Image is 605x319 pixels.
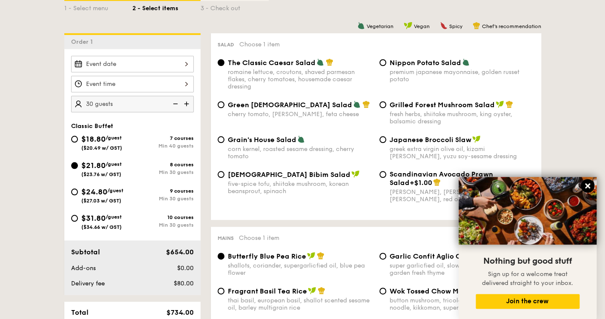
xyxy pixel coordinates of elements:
[106,161,122,167] span: /guest
[496,100,504,108] img: icon-vegan.f8ff3823.svg
[351,170,360,178] img: icon-vegan.f8ff3823.svg
[390,297,534,311] div: button mushroom, tricolour capsicum, cripsy egg noodle, kikkoman, super garlicfied oil
[71,38,96,46] span: Order 1
[181,96,194,112] img: icon-add.58712e84.svg
[353,100,361,108] img: icon-vegetarian.fe4039eb.svg
[228,59,315,67] span: The Classic Caesar Salad
[239,234,279,242] span: Choose 1 item
[440,22,447,29] img: icon-spicy.37a8142b.svg
[390,68,534,83] div: premium japanese mayonnaise, golden russet potato
[64,1,132,13] div: 1 - Select menu
[71,280,105,287] span: Delivery fee
[106,135,122,141] span: /guest
[166,308,193,316] span: $734.00
[218,171,224,178] input: [DEMOGRAPHIC_DATA] Bibim Saladfive-spice tofu, shiitake mushroom, korean beansprout, spinach
[81,214,106,223] span: $31.80
[390,145,534,160] div: greek extra virgin olive oil, kizami [PERSON_NAME], yuzu soy-sesame dressing
[390,262,534,276] div: super garlicfied oil, slow baked cherry tomatoes, garden fresh thyme
[228,252,306,260] span: Butterfly Blue Pea Rice
[177,265,193,272] span: $0.00
[71,308,89,316] span: Total
[483,256,572,266] span: Nothing but good stuff
[404,22,412,29] img: icon-vegan.f8ff3823.svg
[218,136,224,143] input: Grain's House Saladcorn kernel, roasted sesame dressing, cherry tomato
[390,287,469,295] span: Wok Tossed Chow Mein
[71,215,78,222] input: $31.80/guest($34.66 w/ GST)10 coursesMin 30 guests
[71,96,194,112] input: Number of guests
[379,171,386,178] input: Scandinavian Avocado Prawn Salad+$1.00[PERSON_NAME], [PERSON_NAME], [PERSON_NAME], red onion
[228,180,373,195] div: five-spice tofu, shiitake mushroom, korean beansprout, spinach
[472,135,481,143] img: icon-vegan.f8ff3823.svg
[476,294,579,309] button: Join the crew
[482,271,573,287] span: Sign up for a welcome treat delivered straight to your inbox.
[218,42,234,48] span: Salad
[81,145,122,151] span: ($20.49 w/ GST)
[106,214,122,220] span: /guest
[228,262,373,276] div: shallots, coriander, supergarlicfied oil, blue pea flower
[81,198,121,204] span: ($27.03 w/ GST)
[168,96,181,112] img: icon-reduce.1d2dbef1.svg
[218,101,224,108] input: Green [DEMOGRAPHIC_DATA] Saladcherry tomato, [PERSON_NAME], feta cheese
[433,178,441,186] img: icon-chef-hat.a58ddaea.svg
[132,143,194,149] div: Min 40 guests
[132,196,194,202] div: Min 30 guests
[390,59,461,67] span: Nippon Potato Salad
[316,58,324,66] img: icon-vegetarian.fe4039eb.svg
[218,59,224,66] input: The Classic Caesar Saladromaine lettuce, croutons, shaved parmesan flakes, cherry tomatoes, house...
[218,253,224,259] input: Butterfly Blue Pea Riceshallots, coriander, supergarlicfied oil, blue pea flower
[81,187,107,197] span: $24.80
[390,101,495,109] span: Grilled Forest Mushroom Salad
[107,188,123,194] span: /guest
[449,23,462,29] span: Spicy
[81,224,122,230] span: ($34.66 w/ GST)
[357,22,365,29] img: icon-vegetarian.fe4039eb.svg
[71,265,96,272] span: Add-ons
[71,188,78,195] input: $24.80/guest($27.03 w/ GST)9 coursesMin 30 guests
[228,145,373,160] div: corn kernel, roasted sesame dressing, cherry tomato
[462,58,470,66] img: icon-vegetarian.fe4039eb.svg
[308,287,316,294] img: icon-vegan.f8ff3823.svg
[132,1,201,13] div: 2 - Select items
[71,122,113,130] span: Classic Buffet
[81,161,106,170] span: $21.80
[166,248,193,256] span: $654.00
[201,1,269,13] div: 3 - Check out
[132,188,194,194] div: 9 courses
[581,179,594,193] button: Close
[390,136,471,144] span: Japanese Broccoli Slaw
[459,177,596,245] img: DSC07876-Edit02-Large.jpeg
[307,252,315,259] img: icon-vegan.f8ff3823.svg
[367,23,393,29] span: Vegetarian
[414,23,430,29] span: Vegan
[297,135,305,143] img: icon-vegetarian.fe4039eb.svg
[228,136,296,144] span: Grain's House Salad
[390,111,534,125] div: fresh herbs, shiitake mushroom, king oyster, balsamic dressing
[71,136,78,142] input: $18.80/guest($20.49 w/ GST)7 coursesMin 40 guests
[71,162,78,169] input: $21.80/guest($23.76 w/ GST)8 coursesMin 30 guests
[228,297,373,311] div: thai basil, european basil, shallot scented sesame oil, barley multigrain rice
[379,136,386,143] input: Japanese Broccoli Slawgreek extra virgin olive oil, kizami [PERSON_NAME], yuzu soy-sesame dressing
[132,214,194,220] div: 10 courses
[326,58,333,66] img: icon-chef-hat.a58ddaea.svg
[218,288,224,294] input: Fragrant Basil Tea Ricethai basil, european basil, shallot scented sesame oil, barley multigrain ...
[71,248,100,256] span: Subtotal
[173,280,193,287] span: $80.00
[71,56,194,72] input: Event date
[228,171,350,179] span: [DEMOGRAPHIC_DATA] Bibim Salad
[379,59,386,66] input: Nippon Potato Saladpremium japanese mayonnaise, golden russet potato
[318,287,325,294] img: icon-chef-hat.a58ddaea.svg
[390,252,470,260] span: Garlic Confit Aglio Olio
[228,68,373,90] div: romaine lettuce, croutons, shaved parmesan flakes, cherry tomatoes, housemade caesar dressing
[132,222,194,228] div: Min 30 guests
[482,23,541,29] span: Chef's recommendation
[132,135,194,141] div: 7 courses
[362,100,370,108] img: icon-chef-hat.a58ddaea.svg
[81,171,121,177] span: ($23.76 w/ GST)
[390,188,534,203] div: [PERSON_NAME], [PERSON_NAME], [PERSON_NAME], red onion
[228,111,373,118] div: cherry tomato, [PERSON_NAME], feta cheese
[317,252,324,259] img: icon-chef-hat.a58ddaea.svg
[228,101,352,109] span: Green [DEMOGRAPHIC_DATA] Salad
[228,287,307,295] span: Fragrant Basil Tea Rice
[81,134,106,144] span: $18.80
[218,235,234,241] span: Mains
